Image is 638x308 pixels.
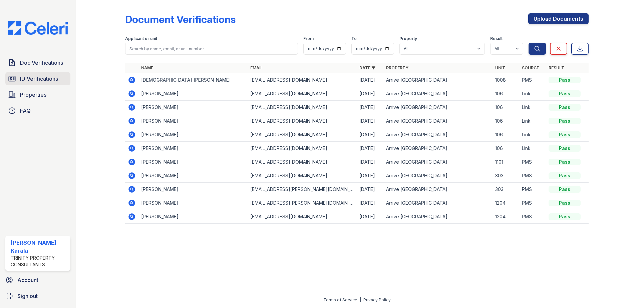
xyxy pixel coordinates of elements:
[549,186,581,193] div: Pass
[359,65,375,70] a: Date ▼
[493,101,519,114] td: 106
[549,90,581,97] div: Pass
[357,87,383,101] td: [DATE]
[493,142,519,155] td: 106
[549,131,581,138] div: Pass
[386,65,408,70] a: Property
[357,128,383,142] td: [DATE]
[138,196,248,210] td: [PERSON_NAME]
[5,104,70,117] a: FAQ
[493,73,519,87] td: 1008
[20,91,46,99] span: Properties
[138,114,248,128] td: [PERSON_NAME]
[493,87,519,101] td: 106
[383,101,493,114] td: Arrive [GEOGRAPHIC_DATA]
[3,21,73,35] img: CE_Logo_Blue-a8612792a0a2168367f1c8372b55b34899dd931a85d93a1a3d3e32e68fde9ad4.png
[138,87,248,101] td: [PERSON_NAME]
[493,114,519,128] td: 106
[138,128,248,142] td: [PERSON_NAME]
[125,43,298,55] input: Search by name, email, or unit number
[250,65,263,70] a: Email
[11,239,68,255] div: [PERSON_NAME] Karala
[5,56,70,69] a: Doc Verifications
[357,183,383,196] td: [DATE]
[493,128,519,142] td: 106
[363,297,391,302] a: Privacy Policy
[357,101,383,114] td: [DATE]
[519,114,546,128] td: Link
[383,183,493,196] td: Arrive [GEOGRAPHIC_DATA]
[138,169,248,183] td: [PERSON_NAME]
[357,142,383,155] td: [DATE]
[519,142,546,155] td: Link
[20,75,58,83] span: ID Verifications
[495,65,505,70] a: Unit
[248,155,357,169] td: [EMAIL_ADDRESS][DOMAIN_NAME]
[383,155,493,169] td: Arrive [GEOGRAPHIC_DATA]
[125,36,157,41] label: Applicant or unit
[11,255,68,268] div: Trinity Property Consultants
[248,87,357,101] td: [EMAIL_ADDRESS][DOMAIN_NAME]
[248,169,357,183] td: [EMAIL_ADDRESS][DOMAIN_NAME]
[357,114,383,128] td: [DATE]
[357,196,383,210] td: [DATE]
[528,13,589,24] a: Upload Documents
[5,72,70,85] a: ID Verifications
[519,87,546,101] td: Link
[3,289,73,303] a: Sign out
[383,87,493,101] td: Arrive [GEOGRAPHIC_DATA]
[357,169,383,183] td: [DATE]
[357,155,383,169] td: [DATE]
[549,200,581,206] div: Pass
[138,210,248,224] td: [PERSON_NAME]
[248,101,357,114] td: [EMAIL_ADDRESS][DOMAIN_NAME]
[303,36,314,41] label: From
[3,273,73,287] a: Account
[20,107,31,115] span: FAQ
[519,169,546,183] td: PMS
[493,169,519,183] td: 303
[383,128,493,142] td: Arrive [GEOGRAPHIC_DATA]
[549,159,581,165] div: Pass
[383,210,493,224] td: Arrive [GEOGRAPHIC_DATA]
[125,13,236,25] div: Document Verifications
[493,155,519,169] td: 1101
[17,292,38,300] span: Sign out
[383,114,493,128] td: Arrive [GEOGRAPHIC_DATA]
[549,118,581,124] div: Pass
[248,114,357,128] td: [EMAIL_ADDRESS][DOMAIN_NAME]
[248,196,357,210] td: [EMAIL_ADDRESS][PERSON_NAME][DOMAIN_NAME]
[383,73,493,87] td: Arrive [GEOGRAPHIC_DATA]
[248,142,357,155] td: [EMAIL_ADDRESS][DOMAIN_NAME]
[493,196,519,210] td: 1204
[17,276,38,284] span: Account
[493,210,519,224] td: 1204
[138,73,248,87] td: [DEMOGRAPHIC_DATA] [PERSON_NAME]
[323,297,357,302] a: Terms of Service
[490,36,503,41] label: Result
[549,77,581,83] div: Pass
[141,65,153,70] a: Name
[383,196,493,210] td: Arrive [GEOGRAPHIC_DATA]
[549,65,564,70] a: Result
[519,196,546,210] td: PMS
[399,36,417,41] label: Property
[5,88,70,101] a: Properties
[351,36,357,41] label: To
[522,65,539,70] a: Source
[549,104,581,111] div: Pass
[493,183,519,196] td: 303
[519,210,546,224] td: PMS
[519,128,546,142] td: Link
[248,210,357,224] td: [EMAIL_ADDRESS][DOMAIN_NAME]
[549,172,581,179] div: Pass
[357,73,383,87] td: [DATE]
[138,155,248,169] td: [PERSON_NAME]
[360,297,361,302] div: |
[20,59,63,67] span: Doc Verifications
[519,155,546,169] td: PMS
[248,128,357,142] td: [EMAIL_ADDRESS][DOMAIN_NAME]
[519,101,546,114] td: Link
[138,101,248,114] td: [PERSON_NAME]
